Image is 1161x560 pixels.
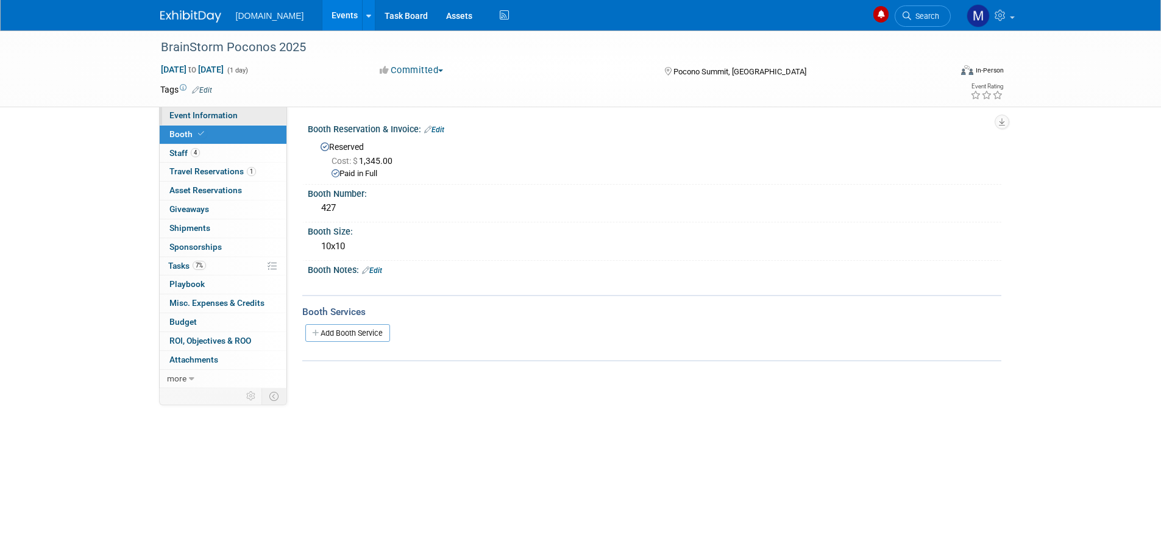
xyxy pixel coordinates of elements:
[160,182,286,200] a: Asset Reservations
[160,219,286,238] a: Shipments
[193,261,206,270] span: 7%
[895,5,951,27] a: Search
[186,65,198,74] span: to
[169,110,238,120] span: Event Information
[167,374,186,383] span: more
[261,388,286,404] td: Toggle Event Tabs
[160,10,221,23] img: ExhibitDay
[302,305,1001,319] div: Booth Services
[967,4,990,27] img: Mark Menzella
[169,355,218,364] span: Attachments
[160,126,286,144] a: Booth
[169,223,210,233] span: Shipments
[169,242,222,252] span: Sponsorships
[879,63,1004,82] div: Event Format
[375,64,448,77] button: Committed
[226,66,248,74] span: (1 day)
[332,156,397,166] span: 1,345.00
[169,129,207,139] span: Booth
[168,261,206,271] span: Tasks
[317,199,992,218] div: 427
[305,324,390,342] a: Add Booth Service
[160,294,286,313] a: Misc. Expenses & Credits
[160,275,286,294] a: Playbook
[160,107,286,125] a: Event Information
[160,163,286,181] a: Travel Reservations1
[362,266,382,275] a: Edit
[975,66,1004,75] div: In-Person
[308,185,1001,200] div: Booth Number:
[169,204,209,214] span: Giveaways
[157,37,932,58] div: BrainStorm Poconos 2025
[160,64,224,75] span: [DATE] [DATE]
[169,298,265,308] span: Misc. Expenses & Credits
[247,167,256,176] span: 1
[424,126,444,134] a: Edit
[308,261,1001,277] div: Booth Notes:
[160,351,286,369] a: Attachments
[332,168,992,180] div: Paid in Full
[308,120,1001,136] div: Booth Reservation & Invoice:
[160,370,286,388] a: more
[169,185,242,195] span: Asset Reservations
[332,156,359,166] span: Cost: $
[911,12,939,21] span: Search
[160,200,286,219] a: Giveaways
[169,148,200,158] span: Staff
[160,144,286,163] a: Staff4
[169,336,251,346] span: ROI, Objectives & ROO
[191,148,200,157] span: 4
[160,332,286,350] a: ROI, Objectives & ROO
[317,138,992,180] div: Reserved
[160,238,286,257] a: Sponsorships
[160,313,286,331] a: Budget
[241,388,262,404] td: Personalize Event Tab Strip
[961,65,973,75] img: Format-Inperson.png
[970,83,1003,90] div: Event Rating
[169,166,256,176] span: Travel Reservations
[198,130,204,137] i: Booth reservation complete
[308,222,1001,238] div: Booth Size:
[169,279,205,289] span: Playbook
[160,257,286,275] a: Tasks7%
[192,86,212,94] a: Edit
[236,11,304,21] span: [DOMAIN_NAME]
[673,67,806,76] span: Pocono Summit, [GEOGRAPHIC_DATA]
[317,237,992,256] div: 10x10
[160,83,212,96] td: Tags
[169,317,197,327] span: Budget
